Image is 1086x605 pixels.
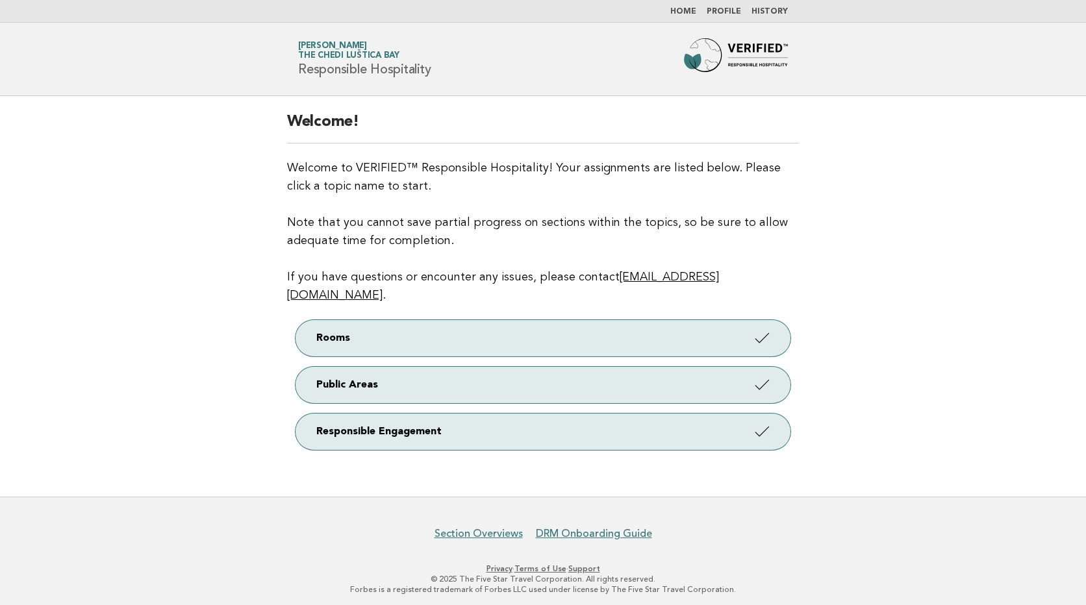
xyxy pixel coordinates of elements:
a: Home [670,8,696,16]
a: Responsible Engagement [296,414,790,450]
a: Rooms [296,320,790,356]
h1: Responsible Hospitality [298,42,431,76]
h2: Welcome! [287,112,799,143]
a: Section Overviews [435,527,523,540]
a: Public Areas [296,367,790,403]
p: · · [145,563,941,574]
a: Support [568,564,600,573]
a: Privacy [486,564,512,573]
a: DRM Onboarding Guide [536,527,652,540]
a: Terms of Use [514,564,566,573]
p: Welcome to VERIFIED™ Responsible Hospitality! Your assignments are listed below. Please click a t... [287,159,799,304]
a: Profile [707,8,741,16]
p: Forbes is a registered trademark of Forbes LLC used under license by The Five Star Travel Corpora... [145,584,941,595]
span: The Chedi Luštica Bay [298,52,399,60]
a: [PERSON_NAME]The Chedi Luštica Bay [298,42,399,60]
p: © 2025 The Five Star Travel Corporation. All rights reserved. [145,574,941,584]
a: History [751,8,788,16]
img: Forbes Travel Guide [684,38,788,80]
